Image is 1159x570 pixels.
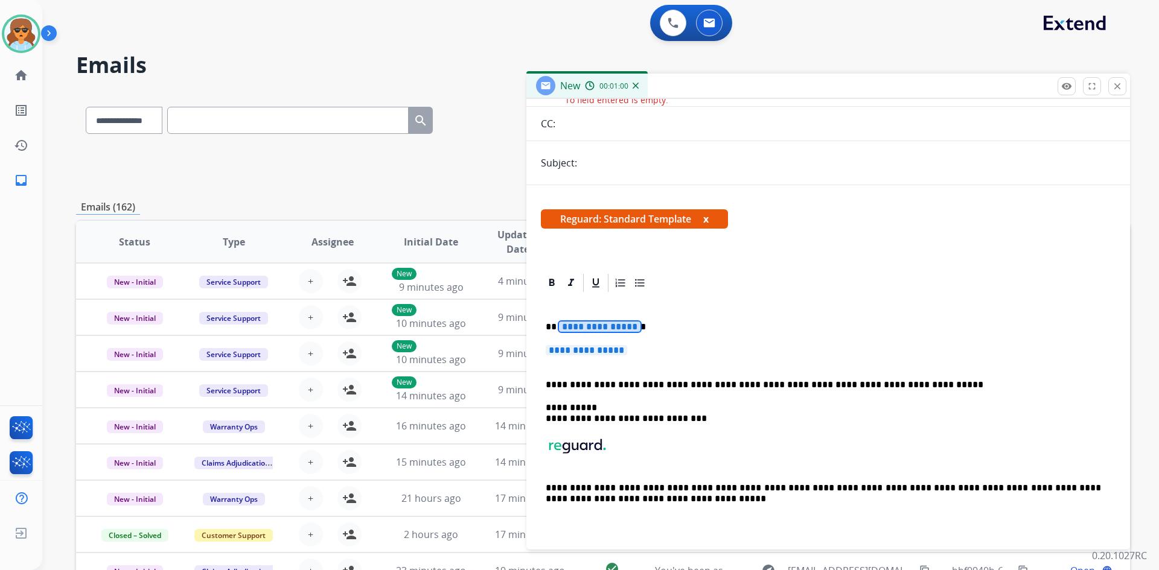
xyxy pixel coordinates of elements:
[311,235,354,249] span: Assignee
[342,419,357,433] mat-icon: person_add
[565,94,668,106] span: To field entered is empty.
[203,493,265,505] span: Warranty Ops
[308,310,313,325] span: +
[396,353,466,366] span: 10 minutes ago
[76,200,140,215] p: Emails (162)
[107,457,163,469] span: New - Initial
[396,389,466,402] span: 14 minutes ago
[392,340,417,352] p: New
[199,312,268,325] span: Service Support
[587,274,605,292] div: Underline
[308,419,313,433] span: +
[342,346,357,361] mat-icon: person_add
[498,311,563,324] span: 9 minutes ago
[14,173,28,188] mat-icon: inbox
[299,414,323,438] button: +
[495,419,565,432] span: 14 minutes ago
[223,235,245,249] span: Type
[308,491,313,505] span: +
[299,269,323,293] button: +
[1087,81,1097,92] mat-icon: fullscreen
[107,348,163,361] span: New - Initial
[396,419,466,432] span: 16 minutes ago
[392,304,417,316] p: New
[631,274,649,292] div: Bullet List
[413,113,428,128] mat-icon: search
[541,209,728,229] span: Reguard: Standard Template
[14,68,28,83] mat-icon: home
[101,529,168,542] span: Closed – Solved
[404,528,458,541] span: 2 hours ago
[495,492,565,505] span: 17 minutes ago
[599,81,628,91] span: 00:01:00
[308,346,313,361] span: +
[541,156,577,170] p: Subject:
[498,383,563,396] span: 9 minutes ago
[199,384,268,397] span: Service Support
[399,280,464,294] span: 9 minutes ago
[498,274,563,288] span: 4 minutes ago
[299,522,323,546] button: +
[1112,81,1123,92] mat-icon: close
[308,382,313,397] span: +
[495,528,565,541] span: 17 minutes ago
[107,312,163,325] span: New - Initial
[299,378,323,402] button: +
[308,274,313,288] span: +
[401,492,461,505] span: 21 hours ago
[543,274,561,292] div: Bold
[308,455,313,469] span: +
[342,382,357,397] mat-icon: person_add
[203,420,265,433] span: Warranty Ops
[107,493,163,505] span: New - Initial
[560,79,580,92] span: New
[199,348,268,361] span: Service Support
[194,529,273,542] span: Customer Support
[194,457,277,469] span: Claims Adjudication
[392,268,417,280] p: New
[342,455,357,469] mat-icon: person_add
[342,527,357,542] mat-icon: person_add
[107,276,163,288] span: New - Initial
[1092,548,1147,563] p: 0.20.1027RC
[119,235,150,249] span: Status
[498,347,563,360] span: 9 minutes ago
[396,455,466,469] span: 15 minutes ago
[342,491,357,505] mat-icon: person_add
[392,376,417,388] p: New
[107,420,163,433] span: New - Initial
[404,235,458,249] span: Initial Date
[308,527,313,542] span: +
[495,455,565,469] span: 14 minutes ago
[299,450,323,474] button: +
[4,17,38,51] img: avatar
[342,310,357,325] mat-icon: person_add
[14,138,28,153] mat-icon: history
[299,486,323,510] button: +
[299,341,323,366] button: +
[703,212,709,226] button: x
[562,274,580,292] div: Italic
[199,276,268,288] span: Service Support
[76,53,1130,77] h2: Emails
[14,103,28,118] mat-icon: list_alt
[107,384,163,397] span: New - Initial
[299,305,323,329] button: +
[611,274,630,292] div: Ordered List
[396,317,466,330] span: 10 minutes ago
[342,274,357,288] mat-icon: person_add
[491,227,546,256] span: Updated Date
[1061,81,1072,92] mat-icon: remove_red_eye
[541,116,555,131] p: CC:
